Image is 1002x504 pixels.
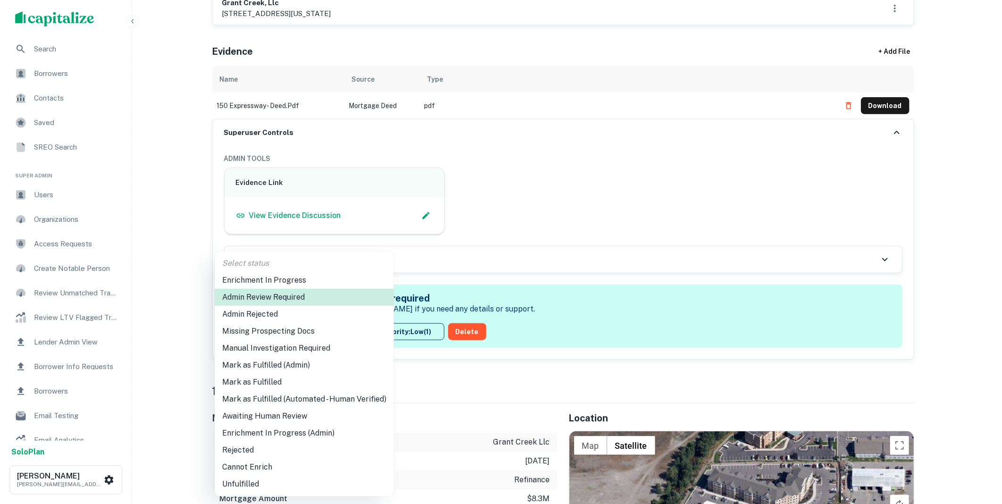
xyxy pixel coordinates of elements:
[215,357,394,374] li: Mark as Fulfilled (Admin)
[215,323,394,340] li: Missing Prospecting Docs
[215,476,394,493] li: Unfulfilled
[215,272,394,289] li: Enrichment In Progress
[215,374,394,391] li: Mark as Fulfilled
[215,391,394,408] li: Mark as Fulfilled (Automated - Human Verified)
[215,340,394,357] li: Manual Investigation Required
[215,306,394,323] li: Admin Rejected
[215,459,394,476] li: Cannot Enrich
[215,442,394,459] li: Rejected
[215,425,394,442] li: Enrichment In Progress (Admin)
[215,408,394,425] li: Awaiting Human Review
[215,289,394,306] li: Admin Review Required
[955,428,1002,474] iframe: Chat Widget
